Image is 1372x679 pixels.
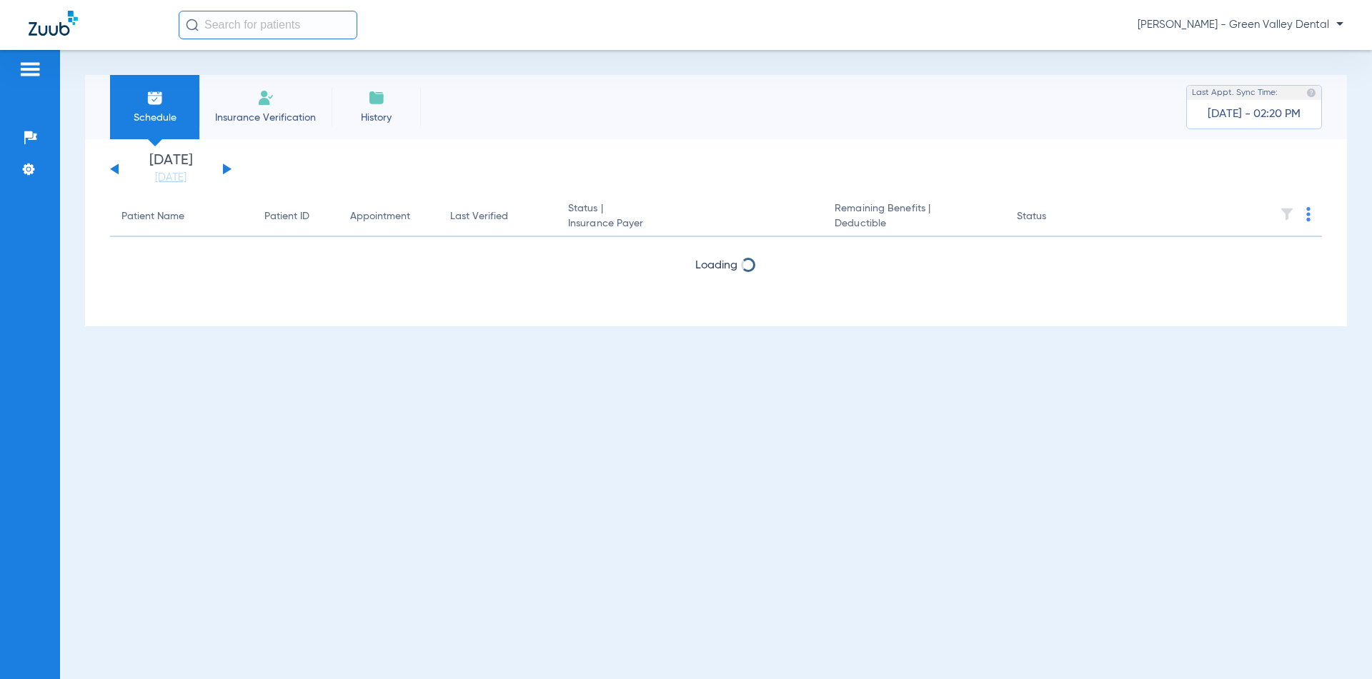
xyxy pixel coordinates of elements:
img: hamburger-icon [19,61,41,78]
span: Deductible [835,216,993,231]
span: Schedule [121,111,189,125]
li: [DATE] [128,154,214,185]
img: Manual Insurance Verification [257,89,274,106]
span: [PERSON_NAME] - Green Valley Dental [1138,18,1343,32]
span: Insurance Payer [568,216,812,231]
span: [DATE] - 02:20 PM [1208,107,1301,121]
th: Status | [557,197,823,237]
img: History [368,89,385,106]
div: Patient ID [264,209,327,224]
img: group-dot-blue.svg [1306,207,1311,221]
div: Last Verified [450,209,508,224]
span: History [342,111,410,125]
th: Remaining Benefits | [823,197,1005,237]
span: Last Appt. Sync Time: [1192,86,1278,100]
div: Patient Name [121,209,184,224]
div: Last Verified [450,209,545,224]
div: Appointment [350,209,410,224]
a: [DATE] [128,171,214,185]
div: Appointment [350,209,427,224]
input: Search for patients [179,11,357,39]
th: Status [1005,197,1102,237]
span: Loading [695,298,737,309]
span: Loading [695,260,737,271]
img: Schedule [146,89,164,106]
img: last sync help info [1306,88,1316,98]
div: Patient Name [121,209,242,224]
img: filter.svg [1280,207,1294,221]
div: Patient ID [264,209,309,224]
img: Zuub Logo [29,11,78,36]
img: Search Icon [186,19,199,31]
span: Insurance Verification [210,111,321,125]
